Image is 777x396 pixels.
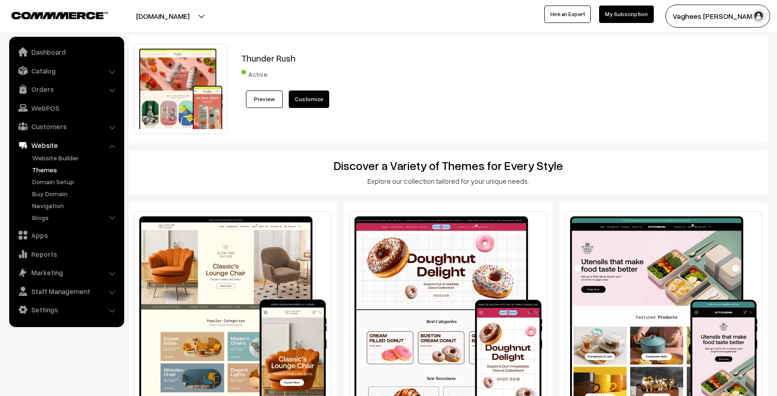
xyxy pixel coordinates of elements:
a: Domain Setup [30,177,121,187]
a: Website Builder [30,153,121,163]
h2: Discover a Variety of Themes for Every Style [135,158,761,173]
img: user [752,9,766,23]
a: Themes [30,165,121,175]
a: Preview [246,91,283,108]
button: [DOMAIN_NAME] [104,5,222,28]
span: Active [241,67,287,79]
a: Settings [11,301,121,318]
img: Thunder Rush [134,44,228,134]
a: Buy Domain [30,189,121,198]
h3: Thunder Rush [241,53,709,63]
a: Customize [289,91,329,108]
a: Catalog [11,62,121,79]
a: Orders [11,81,121,97]
a: Marketing [11,264,121,281]
a: Dashboard [11,44,121,60]
img: COMMMERCE [11,12,108,19]
a: Staff Management [11,283,121,300]
a: My Subscription [599,6,654,23]
a: Navigation [30,201,121,210]
a: Hire an Expert [544,6,591,23]
button: Vaghees [PERSON_NAME]… [665,5,770,28]
h3: Explore our collection tailored for your unique needs. [135,177,761,185]
a: Website [11,137,121,153]
a: Customers [11,118,121,135]
a: Reports [11,246,121,262]
a: Apps [11,227,121,243]
a: COMMMERCE [11,9,92,20]
a: Blogs [30,213,121,222]
a: WebPOS [11,100,121,116]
